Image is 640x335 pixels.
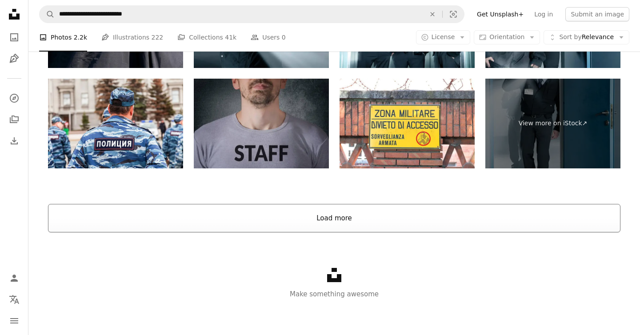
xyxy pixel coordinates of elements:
[101,23,163,52] a: Illustrations 222
[423,6,442,23] button: Clear
[5,111,23,128] a: Collections
[432,33,455,40] span: License
[5,5,23,25] a: Home — Unsplash
[48,79,183,169] img: Russian policeman in uniform. Text in russian: "Police"
[5,132,23,150] a: Download History
[28,289,640,299] p: Make something awesome
[544,30,629,44] button: Sort byRelevance
[5,312,23,330] button: Menu
[5,291,23,308] button: Language
[5,269,23,287] a: Log in / Sign up
[559,33,614,42] span: Relevance
[559,33,581,40] span: Sort by
[48,204,620,232] button: Load more
[39,5,464,23] form: Find visuals sitewide
[489,33,524,40] span: Orientation
[340,79,475,169] img: Sign indicating a military zone under armed surveillance with no entry
[474,30,540,44] button: Orientation
[152,32,164,42] span: 222
[529,7,558,21] a: Log in
[443,6,464,23] button: Visual search
[5,89,23,107] a: Explore
[282,32,286,42] span: 0
[251,23,286,52] a: Users 0
[194,79,329,169] img: Staff tittle on gray t shirt front view
[40,6,55,23] button: Search Unsplash
[565,7,629,21] button: Submit an image
[485,79,620,169] a: View more on iStock↗
[472,7,529,21] a: Get Unsplash+
[416,30,471,44] button: License
[5,28,23,46] a: Photos
[177,23,236,52] a: Collections 41k
[225,32,236,42] span: 41k
[5,50,23,68] a: Illustrations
